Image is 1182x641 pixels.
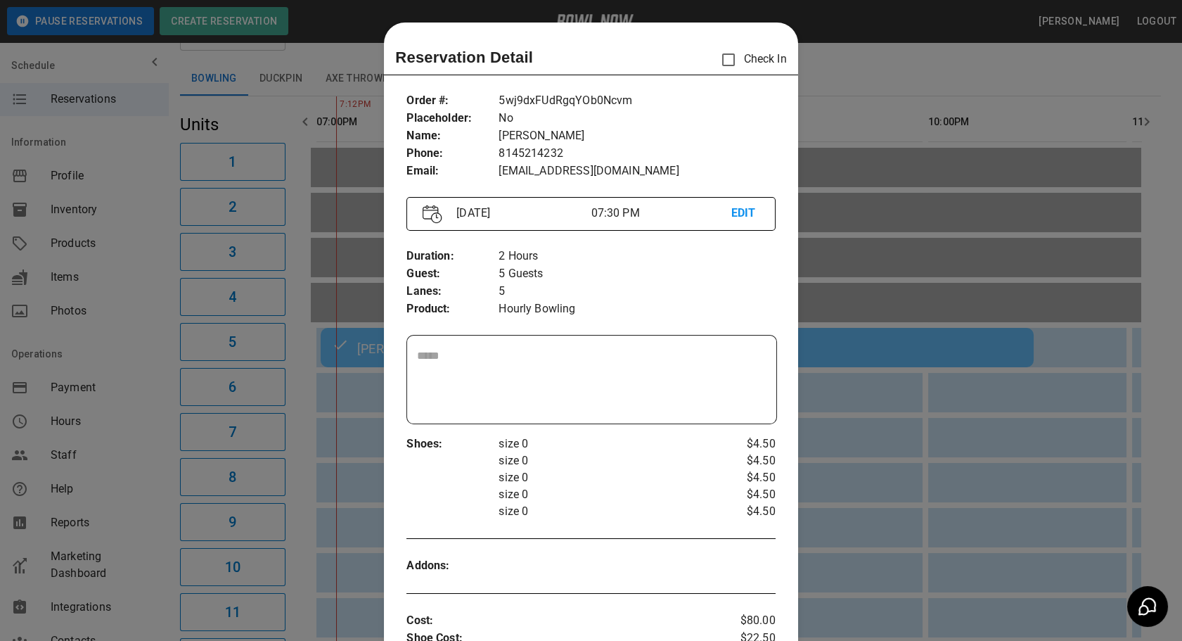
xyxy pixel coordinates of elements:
p: $80.00 [714,612,775,630]
p: [DATE] [451,205,591,222]
p: Name : [406,127,499,145]
p: Addons : [406,557,499,575]
p: 5 [499,283,775,300]
p: 5 Guests [499,265,775,283]
p: size 0 [499,469,714,486]
p: Cost : [406,612,714,630]
p: Duration : [406,248,499,265]
p: $4.50 [714,436,775,452]
p: Lanes : [406,283,499,300]
img: Vector [423,205,442,224]
p: $4.50 [714,469,775,486]
p: size 0 [499,503,714,520]
p: Check In [714,45,786,75]
p: [PERSON_NAME] [499,127,775,145]
p: Phone : [406,145,499,163]
p: 8145214232 [499,145,775,163]
p: Reservation Detail [395,46,533,69]
p: No [499,110,775,127]
p: size 0 [499,436,714,452]
p: $4.50 [714,503,775,520]
p: [EMAIL_ADDRESS][DOMAIN_NAME] [499,163,775,180]
p: Email : [406,163,499,180]
p: Hourly Bowling [499,300,775,318]
p: $4.50 [714,452,775,469]
p: Guest : [406,265,499,283]
p: Placeholder : [406,110,499,127]
p: size 0 [499,452,714,469]
p: 2 Hours [499,248,775,265]
p: Shoes : [406,436,499,453]
p: EDIT [731,205,759,222]
p: size 0 [499,486,714,503]
p: Order # : [406,92,499,110]
p: 07:30 PM [591,205,731,222]
p: $4.50 [714,486,775,503]
p: Product : [406,300,499,318]
p: 5wj9dxFUdRgqYOb0Ncvm [499,92,775,110]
